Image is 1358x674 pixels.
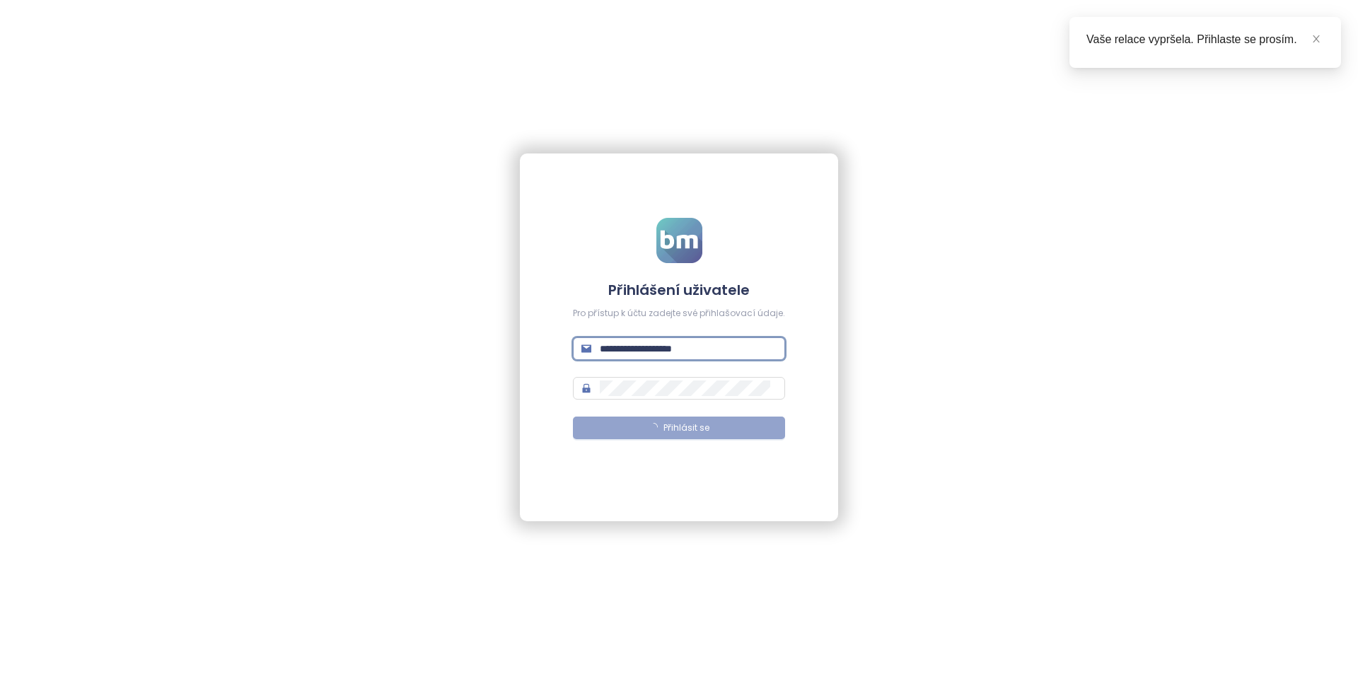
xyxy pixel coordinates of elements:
[581,383,591,393] span: lock
[656,218,702,263] img: logo
[1086,31,1324,48] div: Vaše relace vypršela. Přihlaste se prosím.
[649,423,658,431] span: loading
[573,280,785,300] h4: Přihlášení uživatele
[581,344,591,354] span: mail
[573,417,785,439] button: Přihlásit se
[1311,34,1321,44] span: close
[663,422,709,435] span: Přihlásit se
[573,307,785,320] div: Pro přístup k účtu zadejte své přihlašovací údaje.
